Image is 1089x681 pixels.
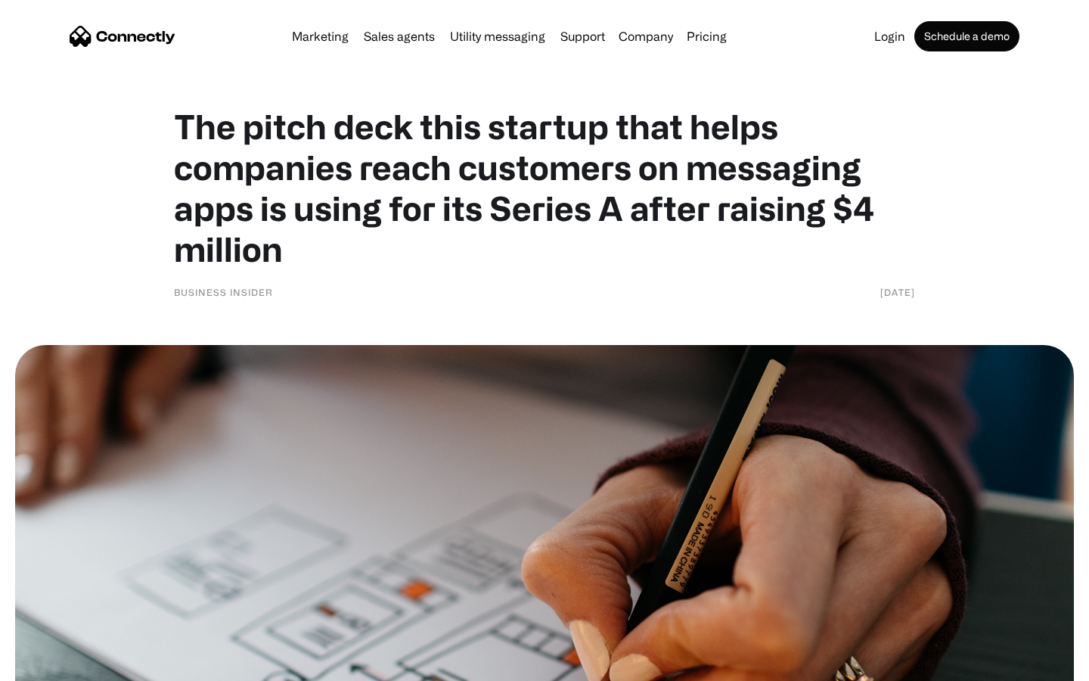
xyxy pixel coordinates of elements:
[174,285,273,300] div: Business Insider
[880,285,915,300] div: [DATE]
[619,26,673,47] div: Company
[614,26,678,47] div: Company
[444,30,551,42] a: Utility messaging
[358,30,441,42] a: Sales agents
[868,30,911,42] a: Login
[286,30,355,42] a: Marketing
[70,25,175,48] a: home
[914,21,1019,51] a: Schedule a demo
[681,30,733,42] a: Pricing
[174,106,915,269] h1: The pitch deck this startup that helps companies reach customers on messaging apps is using for i...
[554,30,611,42] a: Support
